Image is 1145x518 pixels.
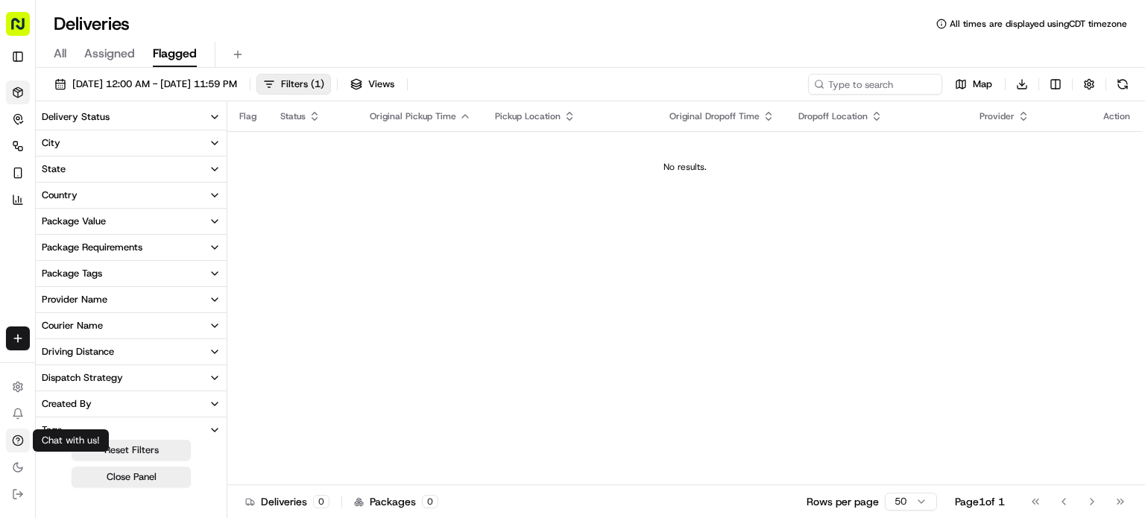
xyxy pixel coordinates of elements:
div: State [42,162,66,176]
div: Package Requirements [42,241,142,254]
button: Delivery Status [36,104,227,130]
div: Delivery Status [42,110,110,124]
button: Package Requirements [36,235,227,260]
button: Package Tags [36,261,227,286]
div: We're available if you need us! [67,157,205,168]
p: Welcome 👋 [15,59,271,83]
a: Powered byPylon [105,328,180,340]
span: Dropoff Location [798,110,868,122]
button: Tags [36,417,227,443]
span: Pickup Location [495,110,561,122]
input: Got a question? Start typing here... [39,95,268,111]
span: Provider [980,110,1015,122]
span: All [54,45,66,63]
input: Type to search [808,74,942,95]
span: Status [280,110,306,122]
button: Close Panel [72,467,191,487]
button: Dispatch Strategy [36,365,227,391]
img: 1736555255976-a54dd68f-1ca7-489b-9aae-adbdc363a1c4 [15,142,42,168]
span: Views [368,78,394,91]
span: Filters [281,78,324,91]
div: No results. [233,161,1136,173]
span: Map [973,78,992,91]
div: Package Value [42,215,106,228]
div: Courier Name [42,319,103,332]
div: Provider Name [42,293,107,306]
button: [DATE] 12:00 AM - [DATE] 11:59 PM [48,74,244,95]
button: State [36,157,227,182]
a: 💻API Documentation [120,286,245,313]
p: Rows per page [807,494,879,509]
span: Flagged [153,45,197,63]
div: Chat with us! [33,429,109,452]
a: 📗Knowledge Base [9,286,120,313]
div: Packages [354,494,438,509]
div: Start new chat [67,142,245,157]
div: City [42,136,60,150]
div: 📗 [15,294,27,306]
span: [DATE] [209,230,239,242]
img: 1727276513143-84d647e1-66c0-4f92-a045-3c9f9f5dfd92 [31,142,58,168]
button: Filters(1) [256,74,331,95]
span: [PERSON_NAME] [PERSON_NAME] [46,230,198,242]
button: Views [344,74,401,95]
span: [DATE] 12:00 AM - [DATE] 11:59 PM [72,78,237,91]
span: Pylon [148,329,180,340]
span: ( 1 ) [311,78,324,91]
button: Created By [36,391,227,417]
div: 0 [422,495,438,508]
img: 1736555255976-a54dd68f-1ca7-489b-9aae-adbdc363a1c4 [30,231,42,243]
div: Country [42,189,78,202]
h1: Deliveries [54,12,130,36]
button: Courier Name [36,313,227,338]
span: Flag [239,110,256,122]
span: • [201,230,206,242]
button: Country [36,183,227,208]
div: Deliveries [245,494,329,509]
button: Refresh [1112,74,1133,95]
button: Map [948,74,999,95]
div: 0 [313,495,329,508]
div: Past conversations [15,193,100,205]
div: Package Tags [42,267,102,280]
div: Page 1 of 1 [955,494,1005,509]
button: Provider Name [36,287,227,312]
span: Original Dropoff Time [669,110,760,122]
div: Action [1103,110,1130,122]
button: Reset Filters [72,440,191,461]
img: Nash [15,14,45,44]
span: All times are displayed using CDT timezone [950,18,1127,30]
button: City [36,130,227,156]
span: Assigned [84,45,135,63]
div: Created By [42,397,92,411]
span: Knowledge Base [30,292,114,307]
button: Start new chat [253,146,271,164]
button: See all [231,190,271,208]
span: API Documentation [141,292,239,307]
span: Original Pickup Time [370,110,456,122]
button: Driving Distance [36,339,227,364]
div: 💻 [126,294,138,306]
div: Driving Distance [42,345,114,359]
button: Package Value [36,209,227,234]
div: Dispatch Strategy [42,371,123,385]
div: Tags [42,423,62,437]
img: Joana Marie Avellanoza [15,216,39,240]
